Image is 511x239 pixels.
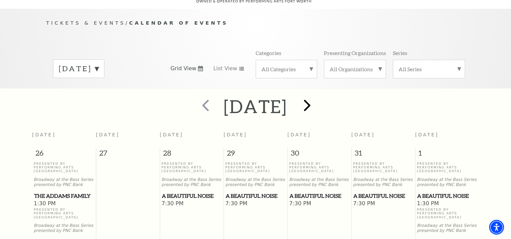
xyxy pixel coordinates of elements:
span: 29 [224,148,287,161]
span: A Beautiful Noise [226,192,285,200]
span: [DATE] [287,132,311,137]
span: 7:30 PM [225,200,286,208]
span: 7:30 PM [289,200,350,208]
button: next [294,95,318,118]
p: Series [393,49,407,56]
p: Presented By Performing Arts [GEOGRAPHIC_DATA] [161,162,222,173]
span: Calendar of Events [129,20,228,26]
p: Broadway at the Bass Series presented by PNC Bank [417,223,477,233]
p: Broadway at the Bass Series presented by PNC Bank [289,177,350,187]
span: 1 [415,148,479,161]
p: Presented By Performing Arts [GEOGRAPHIC_DATA] [417,162,477,173]
span: 28 [160,148,224,161]
span: 30 [288,148,351,161]
span: [DATE] [415,132,439,137]
span: 7:30 PM [161,200,222,208]
p: Presented By Performing Arts [GEOGRAPHIC_DATA] [353,162,413,173]
p: Presented By Performing Arts [GEOGRAPHIC_DATA] [289,162,350,173]
span: 31 [352,148,415,161]
label: All Organizations [330,65,380,73]
span: 26 [32,148,96,161]
span: [DATE] [96,132,120,137]
span: [DATE] [351,132,375,137]
p: / [46,19,465,27]
span: 27 [96,148,160,161]
a: A Beautiful Noise [353,192,413,200]
p: Broadway at the Bass Series presented by PNC Bank [353,177,413,187]
span: Grid View [171,65,197,72]
p: Categories [256,49,281,56]
span: 1:30 PM [34,200,94,208]
p: Presented By Performing Arts [GEOGRAPHIC_DATA] [417,208,477,219]
a: A Beautiful Noise [161,192,222,200]
span: A Beautiful Noise [417,192,477,200]
p: Broadway at the Bass Series presented by PNC Bank [34,177,94,187]
div: Accessibility Menu [489,220,504,235]
span: Tickets & Events [46,20,126,26]
span: List View [213,65,237,72]
p: Broadway at the Bass Series presented by PNC Bank [417,177,477,187]
span: [DATE] [224,132,247,137]
a: A Beautiful Noise [225,192,286,200]
a: A Beautiful Noise [417,192,477,200]
span: A Beautiful Noise [353,192,413,200]
label: All Series [399,65,459,73]
label: All Categories [261,65,311,73]
span: [DATE] [160,132,183,137]
p: Broadway at the Bass Series presented by PNC Bank [225,177,286,187]
p: Broadway at the Bass Series presented by PNC Bank [34,223,94,233]
p: Presented By Performing Arts [GEOGRAPHIC_DATA] [34,162,94,173]
p: Presented By Performing Arts [GEOGRAPHIC_DATA] [225,162,286,173]
a: The Addams Family [34,192,94,200]
p: Broadway at the Bass Series presented by PNC Bank [161,177,222,187]
button: prev [193,95,217,118]
p: Presenting Organizations [324,49,386,56]
label: [DATE] [59,63,99,74]
span: [DATE] [32,132,56,137]
a: A Beautiful Noise [289,192,350,200]
span: 7:30 PM [353,200,413,208]
p: Presented By Performing Arts [GEOGRAPHIC_DATA] [34,208,94,219]
h2: [DATE] [224,96,287,117]
span: 1:30 PM [417,200,477,208]
span: A Beautiful Noise [289,192,349,200]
